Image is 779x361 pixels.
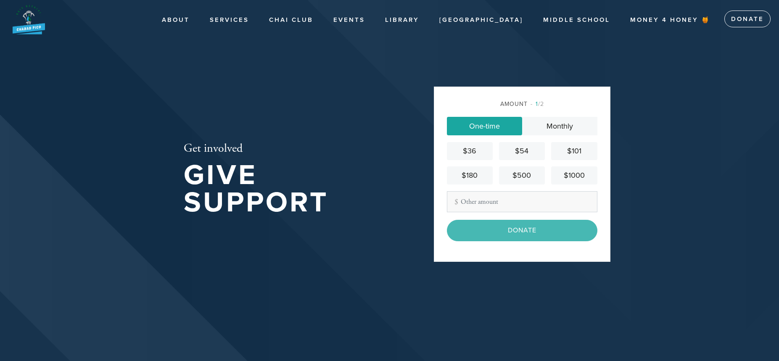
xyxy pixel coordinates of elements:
a: About [156,12,196,28]
span: 1 [536,100,538,108]
h2: Get involved [184,142,407,156]
a: Monthly [522,117,597,135]
span: /2 [531,100,544,108]
a: $101 [551,142,597,160]
a: Services [203,12,255,28]
div: $500 [502,170,541,181]
div: $101 [555,145,594,157]
a: Donate [724,11,771,27]
input: Other amount [447,191,597,212]
div: $180 [450,170,489,181]
img: New%20BB%20Logo_0.png [13,4,45,34]
a: $500 [499,166,545,184]
div: $54 [502,145,541,157]
a: Library [379,12,425,28]
div: Amount [447,100,597,108]
a: Chai Club [263,12,320,28]
a: $180 [447,166,493,184]
a: Events [327,12,371,28]
h1: Give Support [184,162,407,216]
a: Money 4 Honey 🍯 [624,12,717,28]
a: [GEOGRAPHIC_DATA] [433,12,529,28]
a: $54 [499,142,545,160]
a: $36 [447,142,493,160]
div: $1000 [555,170,594,181]
a: Middle School [537,12,616,28]
a: $1000 [551,166,597,184]
div: $36 [450,145,489,157]
a: One-time [447,117,522,135]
